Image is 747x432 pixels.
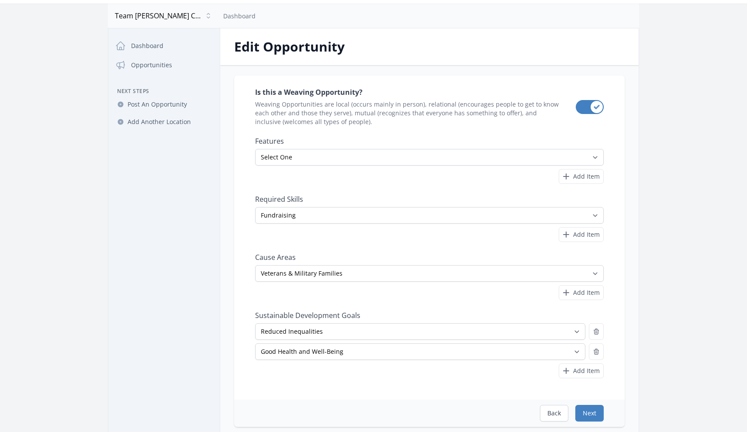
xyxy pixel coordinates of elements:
label: Is this a Weaving Opportunity? [255,88,562,97]
button: Add Item [559,285,604,300]
label: Sustainable Development Goals [255,311,604,320]
span: Add Item [573,366,600,375]
nav: Breadcrumb [223,10,256,21]
span: Post An Opportunity [128,100,187,109]
span: Team [PERSON_NAME] Charities [115,10,202,21]
span: Add Item [573,288,600,297]
span: Add Item [573,172,600,181]
button: Next [575,405,604,422]
button: Add Item [559,169,604,184]
a: Dashboard [223,12,256,20]
a: Dashboard [112,37,216,55]
a: Post An Opportunity [112,97,216,112]
label: Cause Areas [255,253,604,262]
a: Opportunities [112,56,216,74]
a: Add Another Location [112,114,216,130]
button: Add Item [559,363,604,378]
label: Required Skills [255,195,604,204]
h3: Next Steps [112,88,216,95]
label: Features [255,137,604,145]
span: Add Another Location [128,118,191,126]
button: Team [PERSON_NAME] Charities [111,7,216,24]
h2: Edit Opportunity [234,39,625,55]
span: Add Item [573,230,600,239]
button: Back [540,405,568,422]
span: Weaving Opportunities are local (occurs mainly in person), relational (encourages people to get t... [255,100,562,126]
button: Add Item [559,227,604,242]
